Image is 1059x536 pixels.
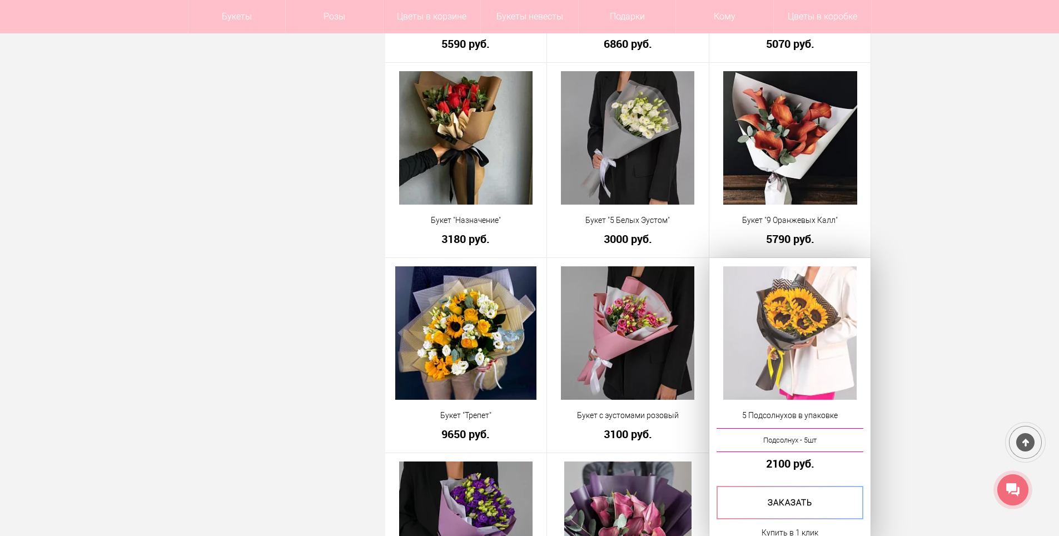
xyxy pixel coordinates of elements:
a: 3180 руб. [392,233,540,245]
a: Букет с эустомами розовый [554,410,702,421]
img: Букет "Трепет" [395,266,536,400]
a: 3000 руб. [554,233,702,245]
a: 2100 руб. [717,458,864,469]
img: Букет "Назначение" [399,71,533,205]
img: Букет с эустомами розовый [561,266,694,400]
a: Букет "Назначение" [392,215,540,226]
a: 6860 руб. [554,38,702,49]
a: Букет "9 Оранжевых Калл" [717,215,864,226]
a: 5590 руб. [392,38,540,49]
a: 5790 руб. [717,233,864,245]
img: 5 Подсолнухов в упаковке [723,266,857,400]
img: Букет "5 Белых Эустом" [561,71,694,205]
a: 5 Подсолнухов в упаковке [717,410,864,421]
a: 3100 руб. [554,428,702,440]
a: 5070 руб. [717,38,864,49]
img: Букет "9 Оранжевых Калл" [723,71,857,205]
a: Подсолнух - 5шт [717,428,864,452]
a: 9650 руб. [392,428,540,440]
a: Букет "5 Белых Эустом" [554,215,702,226]
a: Букет "Трепет" [392,410,540,421]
